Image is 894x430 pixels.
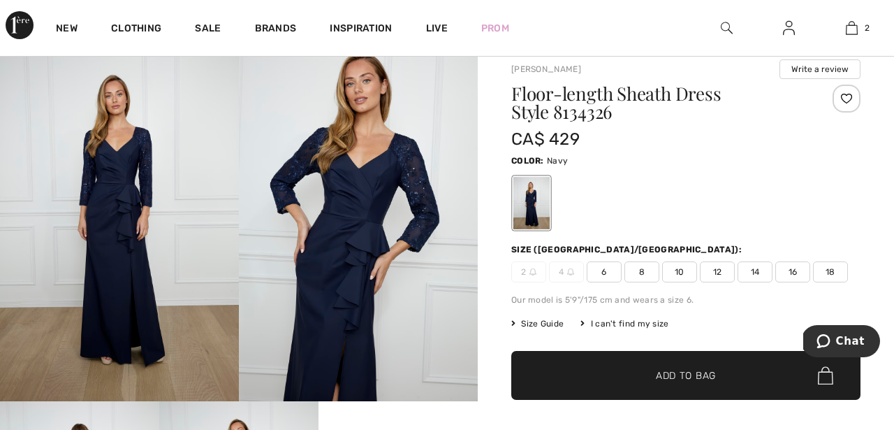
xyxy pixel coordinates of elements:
[656,368,716,383] span: Add to Bag
[738,261,772,282] span: 14
[255,22,297,37] a: Brands
[821,20,882,36] a: 2
[721,20,733,36] img: search the website
[803,325,880,360] iframe: Opens a widget where you can chat to one of our agents
[813,261,848,282] span: 18
[865,22,870,34] span: 2
[426,21,448,36] a: Live
[511,261,546,282] span: 2
[330,22,392,37] span: Inspiration
[662,261,697,282] span: 10
[513,177,550,229] div: Navy
[511,85,803,121] h1: Floor-length Sheath Dress Style 8134326
[567,268,574,275] img: ring-m.svg
[111,22,161,37] a: Clothing
[481,21,509,36] a: Prom
[547,156,568,166] span: Navy
[511,129,580,149] span: CA$ 429
[700,261,735,282] span: 12
[56,22,78,37] a: New
[624,261,659,282] span: 8
[511,351,860,400] button: Add to Bag
[529,268,536,275] img: ring-m.svg
[772,20,806,37] a: Sign In
[587,261,622,282] span: 6
[779,59,860,79] button: Write a review
[511,156,544,166] span: Color:
[511,64,581,74] a: [PERSON_NAME]
[6,11,34,39] img: 1ère Avenue
[846,20,858,36] img: My Bag
[239,43,478,401] img: Floor-Length Sheath Dress Style 8134326. 2
[818,366,833,385] img: Bag.svg
[511,294,860,306] div: Our model is 5'9"/175 cm and wears a size 6.
[580,317,668,330] div: I can't find my size
[783,20,795,36] img: My Info
[511,317,564,330] span: Size Guide
[549,261,584,282] span: 4
[511,243,745,256] div: Size ([GEOGRAPHIC_DATA]/[GEOGRAPHIC_DATA]):
[195,22,221,37] a: Sale
[775,261,810,282] span: 16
